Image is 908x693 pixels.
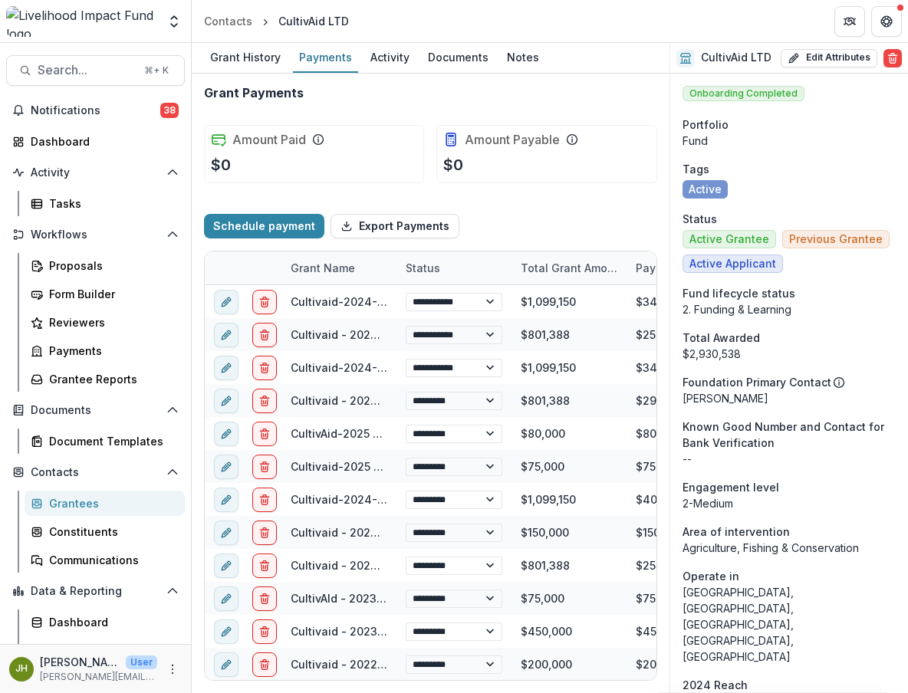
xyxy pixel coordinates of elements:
[281,251,396,284] div: Grant Name
[198,10,355,32] nav: breadcrumb
[252,323,277,347] button: delete
[31,404,160,417] span: Documents
[291,592,467,605] a: CultivAId - 2023 Additional Grant
[396,260,449,276] div: Status
[160,103,179,118] span: 38
[781,49,877,67] button: Edit Attributes
[512,549,627,582] div: $801,388
[6,579,185,603] button: Open Data & Reporting
[214,652,239,677] button: edit
[465,133,560,147] h2: Amount Payable
[198,10,258,32] a: Contacts
[291,625,410,638] a: Cultivaid - 2023 Grant
[683,451,896,467] p: --
[331,214,459,238] button: Export Payments
[25,519,185,544] a: Constituents
[293,43,358,73] a: Payments
[25,366,185,392] a: Grantee Reports
[627,549,742,582] div: $255,000.00
[683,495,896,511] p: 2-Medium
[278,13,349,29] div: CultivAid LTD
[214,488,239,512] button: edit
[31,104,160,117] span: Notifications
[627,648,742,681] div: $200,000.00
[291,493,602,506] a: Cultivaid-2024-26 Grant Agri-cluster [GEOGRAPHIC_DATA]
[163,6,185,37] button: Open entity switcher
[214,356,239,380] button: edit
[232,133,306,147] h2: Amount Paid
[281,260,364,276] div: Grant Name
[214,553,239,578] button: edit
[683,285,795,301] span: Fund lifecycle status
[252,553,277,578] button: delete
[291,460,508,473] a: Cultivaid-2025 Grant Ethiopia Transition
[49,314,173,330] div: Reviewers
[25,491,185,516] a: Grantees
[689,183,722,196] span: Active
[49,524,173,540] div: Constituents
[6,398,185,422] button: Open Documents
[443,153,463,176] p: $0
[683,390,896,406] p: [PERSON_NAME]
[871,6,902,37] button: Get Help
[512,417,627,450] div: $80,000
[627,615,742,648] div: $450,000.00
[834,6,865,37] button: Partners
[512,251,627,284] div: Total Grant Amount
[627,384,742,417] div: $296,194.00
[25,281,185,307] a: Form Builder
[701,51,771,64] h2: CultivAid LTD
[883,49,902,67] button: Delete
[683,374,831,390] p: Foundation Primary Contact
[683,479,779,495] span: Engagement level
[512,260,627,276] div: Total Grant Amount
[31,228,160,241] span: Workflows
[214,422,239,446] button: edit
[422,46,495,68] div: Documents
[252,290,277,314] button: delete
[40,654,120,670] p: [PERSON_NAME]
[683,211,717,227] span: Status
[291,295,602,308] a: Cultivaid-2024-26 Grant Agri-cluster [GEOGRAPHIC_DATA]
[214,389,239,413] button: edit
[512,285,627,318] div: $1,099,150
[49,495,173,511] div: Grantees
[683,86,804,101] span: Onboarding Completed
[627,285,742,318] div: $345,300.00
[291,328,633,341] a: Cultivaid - 2024-26 Grant - [GEOGRAPHIC_DATA] Grapes Project
[627,582,742,615] div: $75,000.00
[627,260,735,276] div: Payment Amount
[6,460,185,484] button: Open Contacts
[252,422,277,446] button: delete
[252,652,277,677] button: delete
[25,547,185,573] a: Communications
[214,586,239,611] button: edit
[141,62,172,79] div: ⌘ + K
[683,524,790,540] span: Area of intervention
[627,516,742,549] div: $150,000.00
[25,429,185,454] a: Document Templates
[512,615,627,648] div: $450,000
[204,86,304,100] h2: Grant Payments
[49,433,173,449] div: Document Templates
[512,483,627,516] div: $1,099,150
[126,655,157,669] p: User
[291,361,602,374] a: Cultivaid-2024-26 Grant Agri-cluster [GEOGRAPHIC_DATA]
[31,466,160,479] span: Contacts
[683,677,748,693] span: 2024 Reach
[25,253,185,278] a: Proposals
[627,251,742,284] div: Payment Amount
[683,301,896,317] p: 2. Funding & Learning
[49,286,173,302] div: Form Builder
[683,419,896,451] span: Known Good Number and Contact for Bank Verification
[291,394,633,407] a: Cultivaid - 2024-26 Grant - [GEOGRAPHIC_DATA] Grapes Project
[15,664,28,674] div: Jeremy Hockenstein
[204,13,252,29] div: Contacts
[291,427,490,440] a: CultivAid-2025 Tanzania Conference
[49,343,173,359] div: Payments
[31,133,173,149] div: Dashboard
[252,389,277,413] button: delete
[25,191,185,216] a: Tasks
[396,251,512,284] div: Status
